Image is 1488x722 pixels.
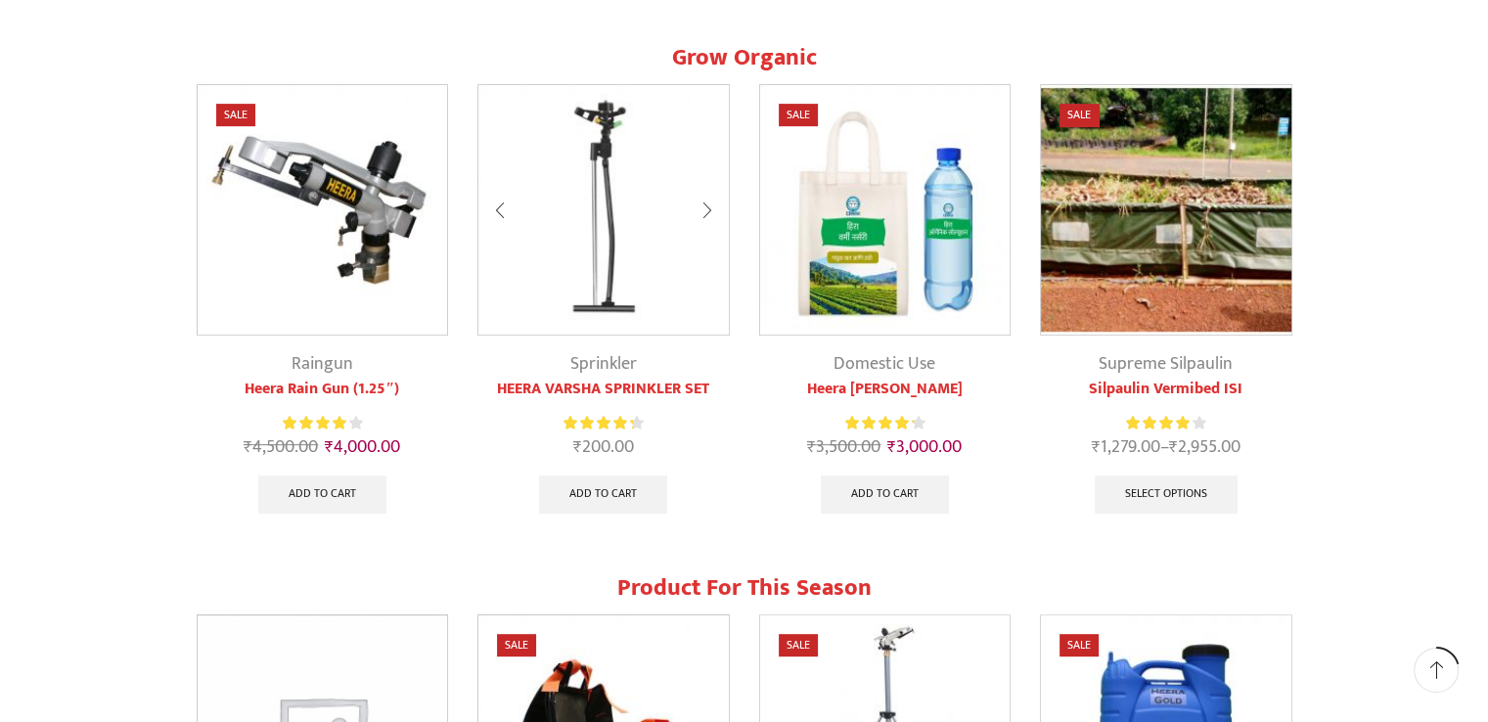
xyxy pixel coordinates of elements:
span: Product for this Season [617,568,872,608]
bdi: 2,955.00 [1169,432,1240,462]
span: Rated out of 5 [845,413,914,433]
div: Rated 4.37 out of 5 [564,413,643,433]
a: Raingun [292,349,353,379]
span: Sale [1060,104,1099,126]
img: Impact Mini Sprinkler [478,85,729,336]
span: ₹ [1169,432,1178,462]
span: ₹ [1092,432,1101,462]
span: Sale [779,634,818,656]
a: Domestic Use [834,349,935,379]
a: Sprinkler [570,349,637,379]
span: Rated out of 5 [564,413,633,433]
span: ₹ [244,432,252,462]
div: Rated 4.00 out of 5 [283,413,362,433]
bdi: 3,500.00 [807,432,880,462]
a: Supreme Silpaulin [1099,349,1233,379]
bdi: 4,500.00 [244,432,318,462]
bdi: 3,000.00 [887,432,962,462]
img: Heera Raingun 1.50 [198,85,448,336]
a: Heera [PERSON_NAME] [759,378,1012,401]
div: Rated 4.33 out of 5 [845,413,924,433]
span: – [1040,434,1292,461]
span: ₹ [807,432,816,462]
span: Rated out of 5 [283,413,346,433]
span: Sale [497,634,536,656]
bdi: 4,000.00 [325,432,400,462]
a: Add to cart: “Heera Rain Gun (1.25")” [258,475,386,515]
span: Sale [1060,634,1099,656]
a: Add to cart: “HEERA VARSHA SPRINKLER SET” [539,475,667,515]
img: Heera Vermi Nursery [760,85,1011,336]
span: Sale [779,104,818,126]
span: ₹ [573,432,582,462]
span: Grow Organic [672,38,817,77]
span: Rated out of 5 [1126,413,1193,433]
span: ₹ [887,432,896,462]
span: Sale [216,104,255,126]
a: Select options for “Silpaulin Vermibed ISI” [1095,475,1238,515]
bdi: 200.00 [573,432,634,462]
a: HEERA VARSHA SPRINKLER SET [477,378,730,401]
a: Silpaulin Vermibed ISI [1040,378,1292,401]
div: Rated 4.17 out of 5 [1126,413,1205,433]
a: Add to cart: “Heera Vermi Nursery” [821,475,949,515]
span: ₹ [325,432,334,462]
img: Silpaulin Vermibed ISI [1041,85,1291,336]
a: Heera Rain Gun (1.25″) [197,378,449,401]
bdi: 1,279.00 [1092,432,1160,462]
